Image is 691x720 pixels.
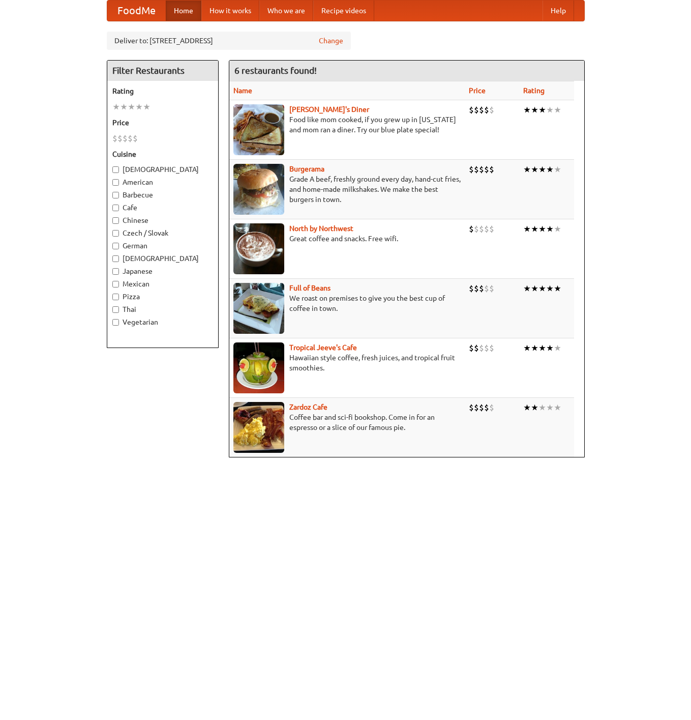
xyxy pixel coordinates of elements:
[233,87,252,95] a: Name
[543,1,574,21] a: Help
[289,105,369,113] a: [PERSON_NAME]'s Diner
[259,1,313,21] a: Who we are
[479,283,484,294] li: $
[538,223,546,235] li: ★
[489,402,494,413] li: $
[112,228,213,238] label: Czech / Slovak
[531,104,538,116] li: ★
[112,133,117,144] li: $
[523,87,545,95] a: Rating
[489,283,494,294] li: $
[489,223,494,235] li: $
[143,101,151,112] li: ★
[233,342,284,393] img: jeeves.jpg
[107,32,351,50] div: Deliver to: [STREET_ADDRESS]
[531,342,538,354] li: ★
[112,255,119,262] input: [DEMOGRAPHIC_DATA]
[112,101,120,112] li: ★
[469,283,474,294] li: $
[233,353,461,373] p: Hawaiian style coffee, fresh juices, and tropical fruit smoothies.
[112,268,119,275] input: Japanese
[112,253,213,264] label: [DEMOGRAPHIC_DATA]
[469,87,486,95] a: Price
[233,164,284,215] img: burgerama.jpg
[554,342,561,354] li: ★
[289,224,353,233] a: North by Northwest
[546,104,554,116] li: ★
[554,283,561,294] li: ★
[469,402,474,413] li: $
[474,164,479,175] li: $
[112,215,213,225] label: Chinese
[289,403,327,411] b: Zardoz Cafe
[546,164,554,175] li: ★
[112,292,213,302] label: Pizza
[112,230,119,237] input: Czech / Slovak
[484,402,489,413] li: $
[546,223,554,235] li: ★
[474,104,479,116] li: $
[112,149,213,159] h5: Cuisine
[135,101,143,112] li: ★
[523,104,531,116] li: ★
[484,104,489,116] li: $
[107,1,166,21] a: FoodMe
[538,164,546,175] li: ★
[538,342,546,354] li: ★
[112,179,119,186] input: American
[289,284,331,292] a: Full of Beans
[479,223,484,235] li: $
[554,164,561,175] li: ★
[474,342,479,354] li: $
[484,342,489,354] li: $
[112,294,119,300] input: Pizza
[112,317,213,327] label: Vegetarian
[112,279,213,289] label: Mexican
[531,283,538,294] li: ★
[123,133,128,144] li: $
[474,402,479,413] li: $
[233,283,284,334] img: beans.jpg
[233,412,461,433] p: Coffee bar and sci-fi bookshop. Come in for an espresso or a slice of our famous pie.
[313,1,374,21] a: Recipe videos
[554,402,561,413] li: ★
[112,118,213,128] h5: Price
[233,174,461,205] p: Grade A beef, freshly ground every day, hand-cut fries, and home-made milkshakes. We make the bes...
[484,223,489,235] li: $
[319,36,343,46] a: Change
[474,283,479,294] li: $
[112,266,213,276] label: Japanese
[554,223,561,235] li: ★
[523,342,531,354] li: ★
[489,164,494,175] li: $
[112,192,119,198] input: Barbecue
[133,133,138,144] li: $
[112,243,119,249] input: German
[489,104,494,116] li: $
[538,402,546,413] li: ★
[112,319,119,326] input: Vegetarian
[112,164,213,175] label: [DEMOGRAPHIC_DATA]
[120,101,128,112] li: ★
[554,104,561,116] li: ★
[128,101,135,112] li: ★
[546,283,554,294] li: ★
[484,283,489,294] li: $
[523,164,531,175] li: ★
[538,104,546,116] li: ★
[531,402,538,413] li: ★
[479,104,484,116] li: $
[117,133,123,144] li: $
[469,223,474,235] li: $
[166,1,201,21] a: Home
[489,342,494,354] li: $
[469,342,474,354] li: $
[289,343,357,352] a: Tropical Jeeve's Cafe
[484,164,489,175] li: $
[233,104,284,155] img: sallys.jpg
[289,165,324,173] a: Burgerama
